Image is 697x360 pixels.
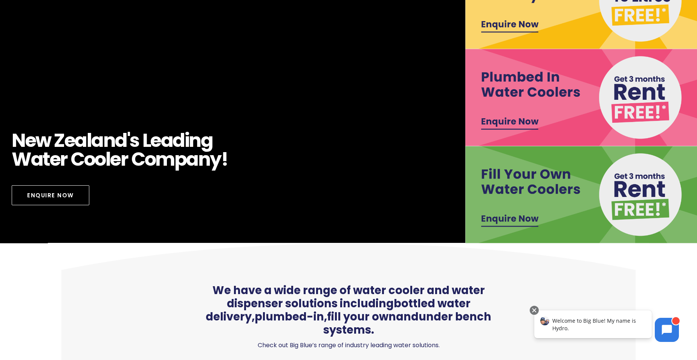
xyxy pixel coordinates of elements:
span: p [174,150,186,169]
span: m [155,150,174,169]
span: a [31,150,43,169]
span: g [201,131,213,150]
span: i [185,131,189,150]
span: d [173,131,185,150]
span: e [110,150,121,169]
span: C [131,150,145,169]
span: a [75,131,87,150]
span: n [198,150,210,169]
span: y [210,150,221,169]
span: o [145,150,156,169]
span: a [161,131,173,150]
a: Enquire Now [12,185,89,205]
span: w [35,131,51,150]
span: o [95,150,105,169]
span: l [87,131,92,150]
a: bottled water delivery [206,296,471,324]
a: fill your own [327,309,396,324]
span: n [189,131,201,150]
span: ! [221,150,228,169]
span: N [12,131,25,150]
span: o [84,150,95,169]
a: plumbed-in [255,309,324,324]
span: e [150,131,161,150]
span: Z [54,131,64,150]
span: e [64,131,75,150]
iframe: Chatbot [526,304,686,349]
span: r [60,150,67,169]
span: e [25,131,36,150]
a: under bench systems [323,309,492,337]
span: n [103,131,115,150]
span: d [115,131,127,150]
span: s [130,131,139,150]
span: We have a wide range of water cooler and water dispenser solutions including , , and . [198,284,499,336]
span: l [105,150,110,169]
span: ' [127,131,130,150]
span: C [70,150,84,169]
span: a [91,131,103,150]
span: r [121,150,128,169]
span: L [142,131,151,150]
p: Check out Big Blue’s range of industry leading water solutions. [198,340,499,351]
span: a [186,150,198,169]
span: e [50,150,60,169]
span: W [12,150,31,169]
span: t [43,150,50,169]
